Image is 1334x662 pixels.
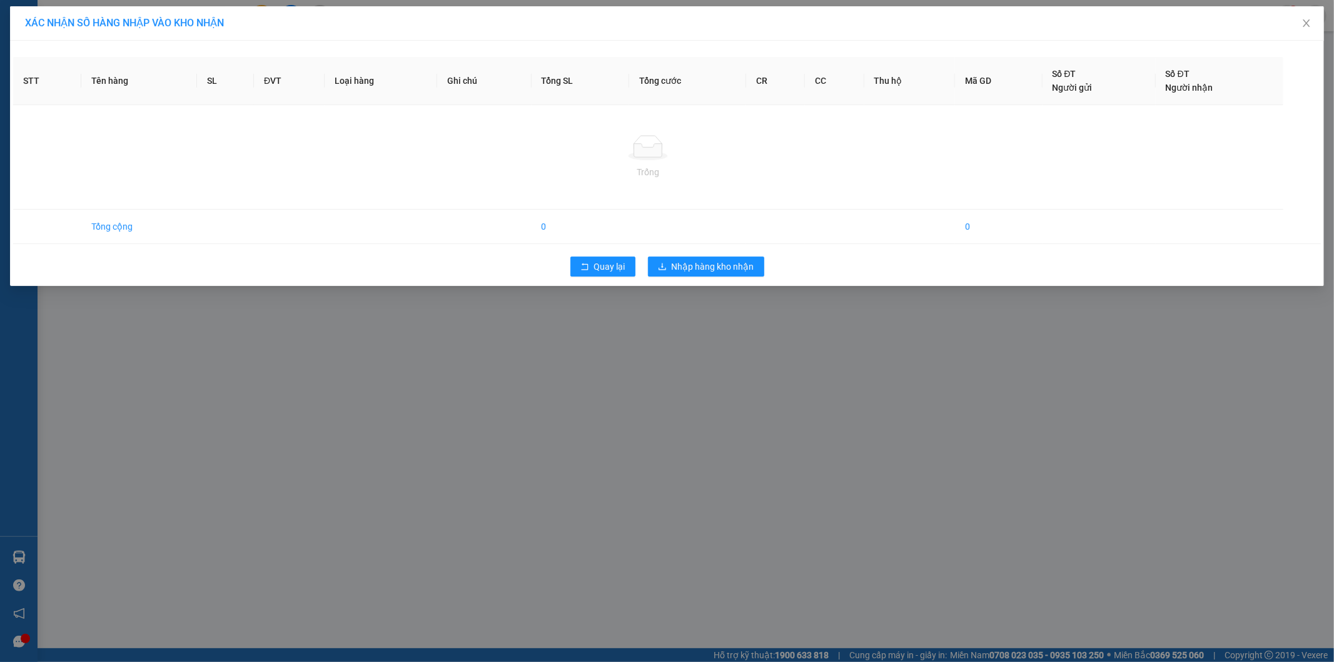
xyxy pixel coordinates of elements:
span: close [1301,18,1311,28]
th: CC [805,57,864,105]
span: Quay lại [594,260,625,273]
td: 0 [532,210,630,244]
th: STT [13,57,81,105]
strong: Công ty TNHH Phúc Xuyên [13,6,118,33]
td: 0 [955,210,1043,244]
button: Close [1289,6,1324,41]
span: Số ĐT [1166,69,1190,79]
th: Tổng SL [532,57,630,105]
span: Nhập hàng kho nhận [672,260,754,273]
span: Người nhận [1166,83,1213,93]
span: Người gửi [1053,83,1093,93]
span: download [658,262,667,272]
div: Trống [23,165,1273,179]
th: SL [197,57,254,105]
th: CR [746,57,805,105]
span: Số ĐT [1053,69,1076,79]
th: Loại hàng [325,57,437,105]
th: Tổng cước [629,57,746,105]
span: XÁC NHẬN SỐ HÀNG NHẬP VÀO KHO NHẬN [25,17,224,29]
th: Mã GD [955,57,1043,105]
strong: 0888 827 827 - 0848 827 827 [26,59,125,81]
th: Thu hộ [864,57,955,105]
strong: 024 3236 3236 - [6,48,126,69]
th: Tên hàng [81,57,197,105]
th: ĐVT [254,57,325,105]
button: downloadNhập hàng kho nhận [648,257,764,277]
span: Gửi hàng [GEOGRAPHIC_DATA]: Hotline: [6,36,126,81]
span: rollback [580,262,589,272]
button: rollbackQuay lại [570,257,635,277]
th: Ghi chú [437,57,532,105]
td: Tổng cộng [81,210,197,244]
span: Gửi hàng Hạ Long: Hotline: [11,84,120,117]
